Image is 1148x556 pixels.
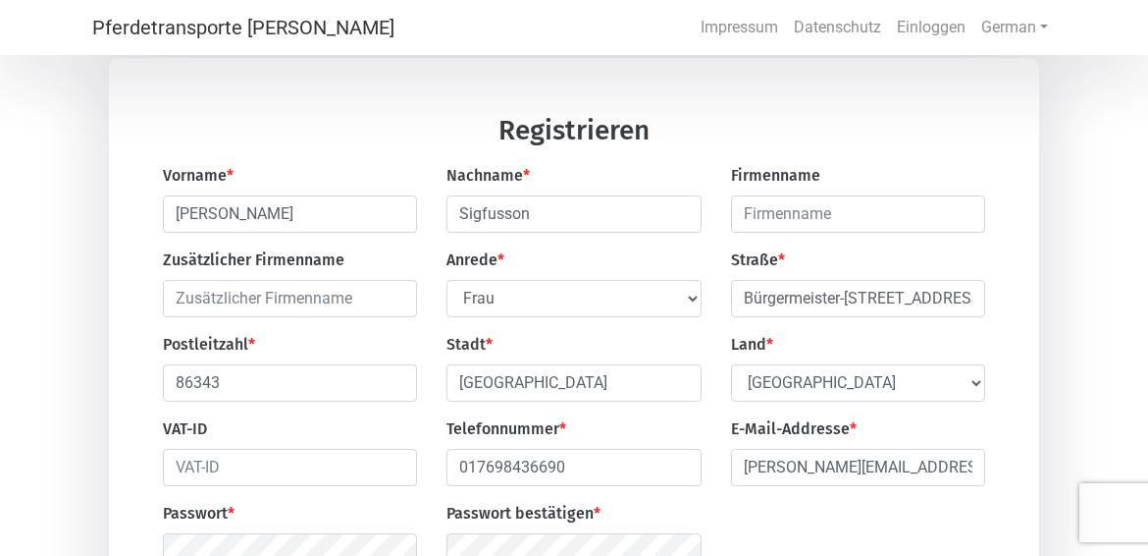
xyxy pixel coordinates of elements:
[731,249,785,272] label: Straße
[446,417,566,441] label: Telefonnummer
[731,195,985,233] input: Firmenname
[446,249,504,272] label: Anrede
[163,364,417,402] input: Postleitzahl
[446,502,600,526] label: Passwort bestätigen
[731,164,820,188] label: Firmenname
[163,417,207,441] label: VAT-ID
[163,117,985,164] h3: Registrieren
[163,502,235,526] label: Passwort
[446,195,701,233] input: Nachname
[973,8,1056,47] a: German
[731,417,857,441] label: E-Mail-Addresse
[163,195,417,233] input: Vorname
[92,8,394,47] a: Pferdetransporte [PERSON_NAME]
[163,164,234,188] label: Vorname
[731,449,985,486] input: E-Mail-Addresse
[163,449,417,486] input: VAT-ID
[693,8,786,47] a: Impressum
[731,280,985,317] input: Straße
[446,333,493,357] label: Stadt
[446,364,701,402] input: Stadt
[163,280,417,317] input: Zusätzlicher Firmenname
[163,333,255,357] label: Postleitzahl
[446,164,530,188] label: Nachname
[786,8,889,47] a: Datenschutz
[446,449,701,486] input: Telefonnummer
[731,333,773,357] label: Land
[889,8,973,47] a: Einloggen
[163,249,344,272] label: Zusätzlicher Firmenname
